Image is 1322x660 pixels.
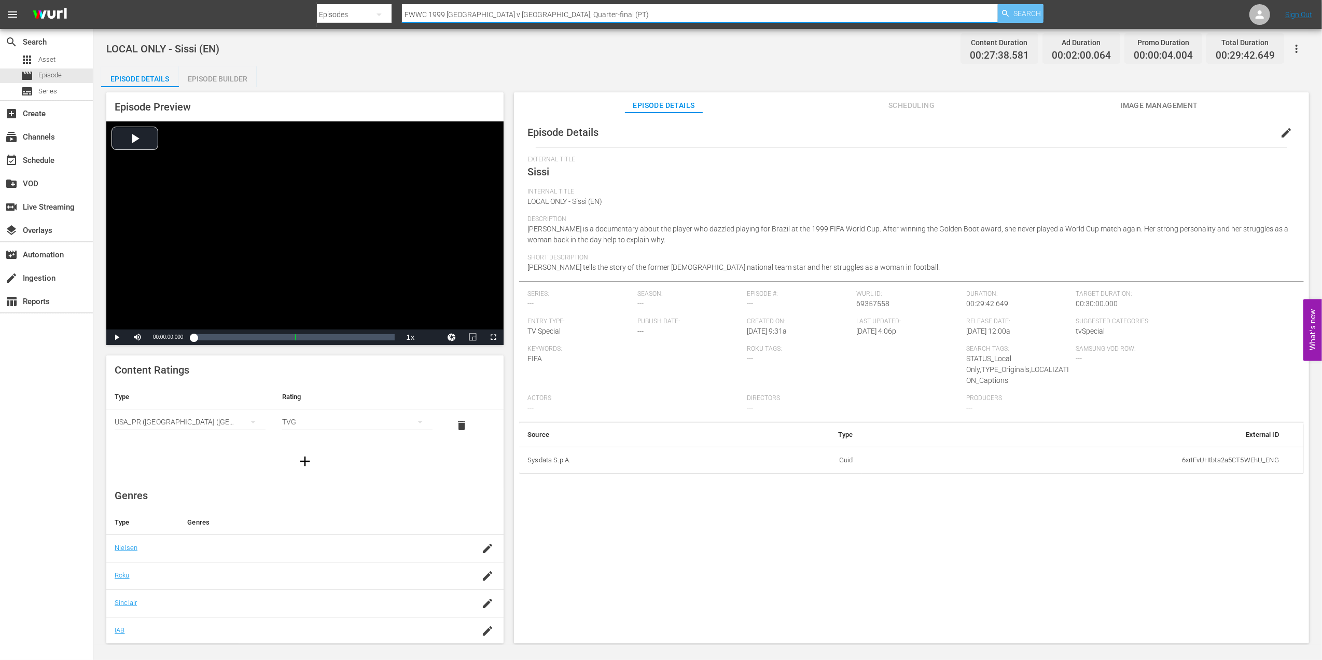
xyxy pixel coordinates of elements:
span: Directors [747,394,961,403]
a: Sinclair [115,599,137,607]
span: Roku Tags: [747,345,961,353]
span: Publish Date: [637,318,742,326]
span: 00:29:42.649 [966,299,1008,308]
button: Play [106,329,127,345]
button: edit [1274,120,1299,145]
span: Episode #: [747,290,851,298]
span: 00:30:00.000 [1076,299,1118,308]
span: --- [637,327,644,335]
div: Episode Builder [179,66,257,91]
button: Playback Rate [400,329,421,345]
span: Episode Details [527,126,599,139]
div: Promo Duration [1134,35,1193,50]
span: Search [1013,4,1041,23]
span: Content Ratings [115,364,189,376]
span: 00:00:00.000 [153,334,183,340]
th: Genres [179,510,461,535]
span: Live Streaming [5,201,18,213]
table: simple table [106,384,504,442]
span: --- [527,299,534,308]
div: USA_PR ([GEOGRAPHIC_DATA] ([GEOGRAPHIC_DATA])) [115,407,266,436]
span: Internal Title [527,188,1290,196]
span: LOCAL ONLY - Sissi (EN) [527,197,602,205]
span: --- [747,404,753,412]
span: Series [21,85,33,98]
span: Episode Details [625,99,703,112]
span: Search [5,36,18,48]
button: Fullscreen [483,329,504,345]
span: Keywords: [527,345,742,353]
span: Sissi [527,166,549,178]
span: Automation [5,249,18,261]
span: [PERSON_NAME] tells the story of the former [DEMOGRAPHIC_DATA] national team star and her struggl... [527,263,940,271]
span: Producers [966,394,1180,403]
th: Type [743,422,861,447]
span: Episode [38,70,62,80]
span: Reports [5,295,18,308]
span: Asset [21,53,33,66]
span: edit [1280,127,1292,139]
span: 69357558 [857,299,890,308]
span: [PERSON_NAME] is a documentary about the player who dazzled playing for Brazil at the 1999 FIFA W... [527,225,1288,244]
span: 00:00:04.004 [1134,50,1193,62]
span: [DATE] 4:06p [857,327,897,335]
a: Nielsen [115,544,137,552]
span: Schedule [5,154,18,167]
span: 00:27:38.581 [970,50,1029,62]
span: Season: [637,290,742,298]
span: Episode [21,70,33,82]
button: Mute [127,329,148,345]
button: Jump To Time [441,329,462,345]
div: Ad Duration [1052,35,1111,50]
button: Search [998,4,1043,23]
div: Episode Details [101,66,179,91]
span: menu [6,8,19,21]
span: Description [527,215,1290,224]
th: Sysdata S.p.A. [519,447,743,474]
button: delete [449,413,474,438]
span: VOD [5,177,18,190]
span: External Title [527,156,1290,164]
span: tvSpecial [1076,327,1105,335]
span: Overlays [5,224,18,237]
td: 6xrIFvUHtbta2a5CT5WEhU_ENG [861,447,1287,474]
span: Actors [527,394,742,403]
button: Picture-in-Picture [462,329,483,345]
td: Guid [743,447,861,474]
button: Episode Details [101,66,179,87]
img: ans4CAIJ8jUAAAAAAAAAAAAAAAAAAAAAAAAgQb4GAAAAAAAAAAAAAAAAAAAAAAAAJMjXAAAAAAAAAAAAAAAAAAAAAAAAgAT5G... [25,3,75,27]
span: Suggested Categories: [1076,318,1290,326]
span: TV Special [527,327,561,335]
a: Roku [115,571,130,579]
span: Target Duration: [1076,290,1290,298]
span: [DATE] 12:00a [966,327,1010,335]
div: Total Duration [1216,35,1275,50]
span: Created On: [747,318,851,326]
div: Progress Bar [193,334,395,340]
span: Series: [527,290,632,298]
th: Rating [274,384,441,409]
span: [DATE] 9:31a [747,327,787,335]
span: Duration: [966,290,1070,298]
span: --- [527,404,534,412]
span: FIFA [527,354,542,363]
button: Open Feedback Widget [1303,299,1322,361]
a: IAB [115,626,124,634]
span: Channels [5,131,18,143]
th: Type [106,510,179,535]
span: --- [747,354,753,363]
span: Create [5,107,18,120]
table: simple table [519,422,1304,474]
span: Scheduling [873,99,951,112]
span: --- [966,404,972,412]
span: Search Tags: [966,345,1070,353]
span: Short Description [527,254,1290,262]
span: 00:02:00.064 [1052,50,1111,62]
span: Image Management [1120,99,1198,112]
span: Release Date: [966,318,1070,326]
span: --- [637,299,644,308]
span: STATUS_Local Only,TYPE_Originals,LOCALIZATION_Captions [966,354,1069,384]
span: Entry Type: [527,318,632,326]
div: TVG [282,407,433,436]
div: Video Player [106,121,504,345]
